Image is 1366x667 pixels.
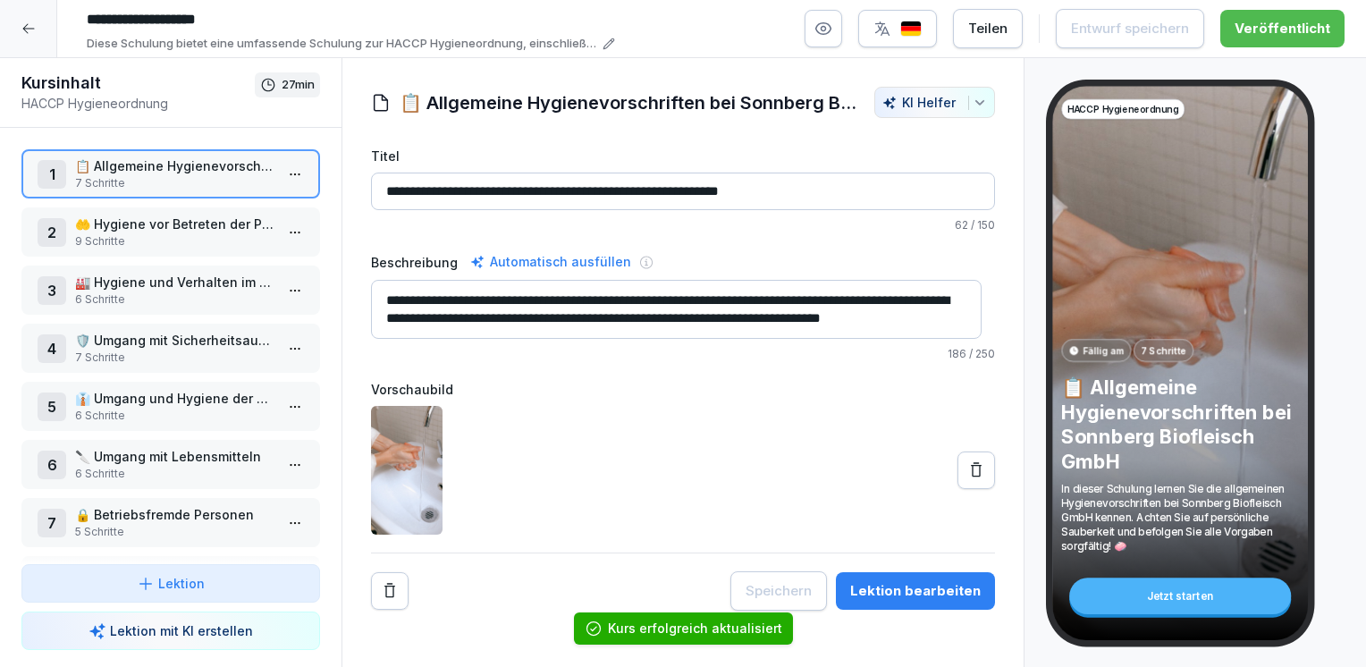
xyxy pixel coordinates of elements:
[21,72,255,94] h1: Kursinhalt
[75,273,274,291] p: 🏭 Hygiene und Verhalten im Produktionsbereich
[75,233,274,249] p: 9 Schritte
[21,382,320,431] div: 5👔 Umgang und Hygiene der Arbeitskleidung6 Schritte
[371,406,443,535] img: spnvn4hxndkfh9flc12mza2p.png
[282,76,315,94] p: 27 min
[874,87,995,118] button: KI Helfer
[75,350,274,366] p: 7 Schritte
[75,524,274,540] p: 5 Schritte
[850,581,981,601] div: Lektion bearbeiten
[371,380,995,399] label: Vorschaubild
[371,217,995,233] p: / 150
[882,95,987,110] div: KI Helfer
[75,291,274,308] p: 6 Schritte
[75,215,274,233] p: 🤲 Hygiene vor Betreten der Produktion
[1056,9,1204,48] button: Entwurf speichern
[21,324,320,373] div: 4🛡️ Umgang mit Sicherheitsausrüstung und Maschinen7 Schritte
[968,19,1008,38] div: Teilen
[1061,375,1299,474] p: 📋 Allgemeine Hygienevorschriften bei Sonnberg Biofleisch GmbH
[1071,19,1189,38] div: Entwurf speichern
[158,574,205,593] p: Lektion
[38,393,66,421] div: 5
[38,509,66,537] div: 7
[75,505,274,524] p: 🔒 Betriebsfremde Personen
[900,21,922,38] img: de.svg
[836,572,995,610] button: Lektion bearbeiten
[75,447,274,466] p: 🔪 Umgang mit Lebensmitteln
[75,175,274,191] p: 7 Schritte
[75,331,274,350] p: 🛡️ Umgang mit Sicherheitsausrüstung und Maschinen
[1067,102,1178,115] p: HACCP Hygieneordnung
[1141,343,1186,357] p: 7 Schritte
[87,35,597,53] p: Diese Schulung bietet eine umfassende Schulung zur HACCP Hygieneordnung, einschließlich allgemein...
[21,564,320,603] button: Lektion
[953,9,1023,48] button: Teilen
[371,346,995,362] p: / 250
[730,571,827,611] button: Speichern
[21,266,320,315] div: 3🏭 Hygiene und Verhalten im Produktionsbereich6 Schritte
[38,334,66,363] div: 4
[1069,578,1291,614] div: Jetzt starten
[1220,10,1345,47] button: Veröffentlicht
[38,218,66,247] div: 2
[955,218,968,232] span: 62
[75,156,274,175] p: 📋 Allgemeine Hygienevorschriften bei Sonnberg Biofleisch GmbH
[400,89,856,116] h1: 📋 Allgemeine Hygienevorschriften bei Sonnberg Biofleisch GmbH
[75,466,274,482] p: 6 Schritte
[21,149,320,198] div: 1📋 Allgemeine Hygienevorschriften bei Sonnberg Biofleisch GmbH7 Schritte
[38,451,66,479] div: 6
[1235,19,1330,38] div: Veröffentlicht
[21,612,320,650] button: Lektion mit KI erstellen
[21,94,255,113] p: HACCP Hygieneordnung
[75,389,274,408] p: 👔 Umgang und Hygiene der Arbeitskleidung
[38,276,66,305] div: 3
[38,160,66,189] div: 1
[746,581,812,601] div: Speichern
[371,147,995,165] label: Titel
[948,347,966,360] span: 186
[110,621,253,640] p: Lektion mit KI erstellen
[467,251,635,273] div: Automatisch ausfüllen
[21,498,320,547] div: 7🔒 Betriebsfremde Personen5 Schritte
[75,408,274,424] p: 6 Schritte
[21,440,320,489] div: 6🔪 Umgang mit Lebensmitteln6 Schritte
[21,207,320,257] div: 2🤲 Hygiene vor Betreten der Produktion9 Schritte
[371,253,458,272] label: Beschreibung
[371,572,409,610] button: Remove
[1083,343,1124,357] p: Fällig am
[1061,482,1299,553] p: In dieser Schulung lernen Sie die allgemeinen Hygienevorschriften bei Sonnberg Biofleisch GmbH ke...
[608,620,782,637] div: Kurs erfolgreich aktualisiert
